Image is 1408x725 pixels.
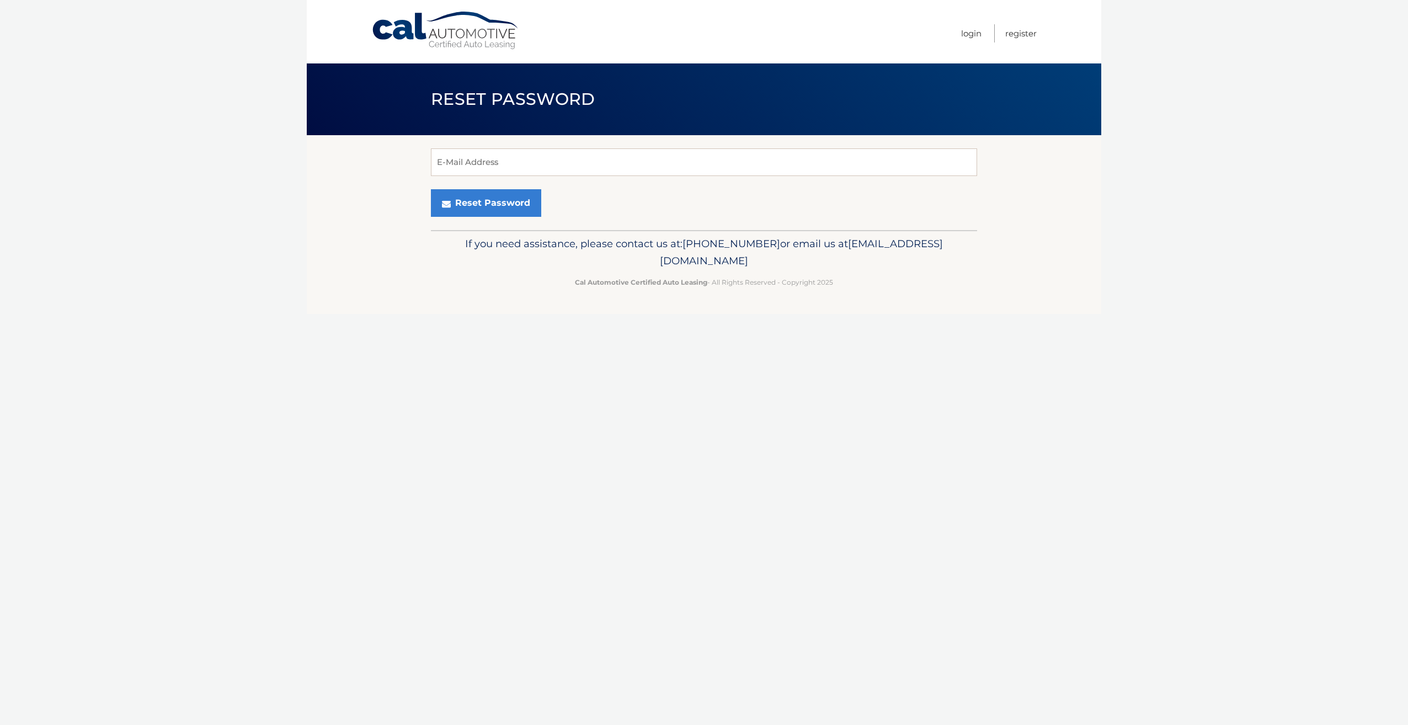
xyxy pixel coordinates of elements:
a: Login [961,24,982,42]
input: E-Mail Address [431,148,977,176]
strong: Cal Automotive Certified Auto Leasing [575,278,707,286]
a: Register [1005,24,1037,42]
p: If you need assistance, please contact us at: or email us at [438,235,970,270]
span: Reset Password [431,89,595,109]
button: Reset Password [431,189,541,217]
a: Cal Automotive [371,11,520,50]
p: - All Rights Reserved - Copyright 2025 [438,276,970,288]
span: [PHONE_NUMBER] [682,237,780,250]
